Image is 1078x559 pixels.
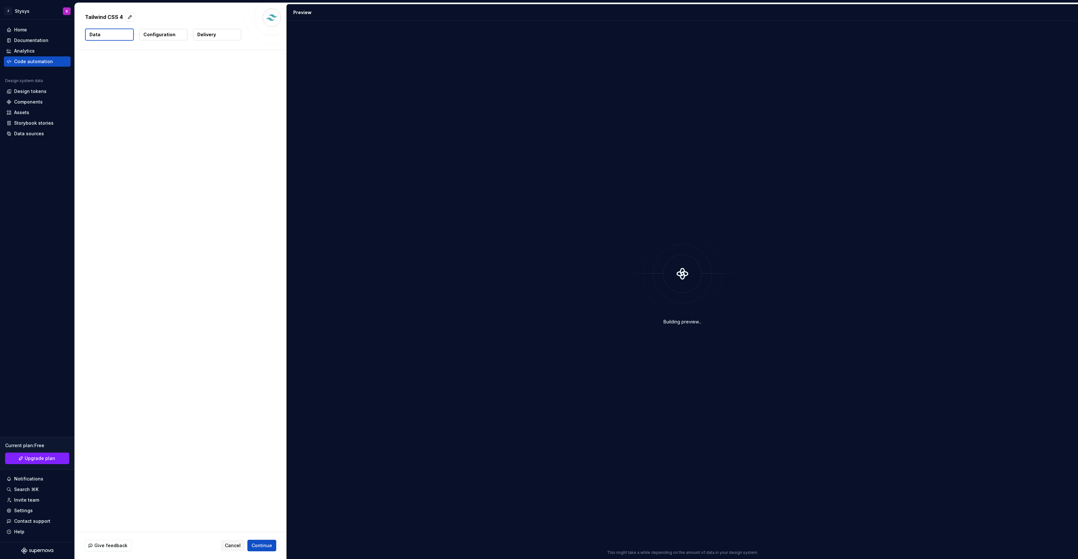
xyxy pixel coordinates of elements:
[14,476,43,482] div: Notifications
[14,486,38,493] div: Search ⌘K
[25,455,55,462] span: Upgrade plan
[21,547,53,554] svg: Supernova Logo
[15,8,30,14] div: Stysys
[14,27,27,33] div: Home
[85,540,132,551] button: Give feedback
[663,319,701,325] div: Building preview...
[14,497,39,503] div: Invite team
[4,35,71,46] a: Documentation
[4,97,71,107] a: Components
[14,518,50,524] div: Contact support
[14,507,33,514] div: Settings
[94,542,127,549] span: Give feedback
[221,540,245,551] button: Cancel
[247,540,276,551] button: Continue
[4,495,71,505] a: Invite team
[14,58,53,65] div: Code automation
[14,529,24,535] div: Help
[14,37,48,44] div: Documentation
[66,9,68,14] div: K
[4,56,71,67] a: Code automation
[4,484,71,495] button: Search ⌘K
[252,542,272,549] span: Continue
[90,31,100,38] p: Data
[5,78,43,83] div: Design system data
[139,29,187,40] button: Configuration
[4,7,12,15] div: F
[14,109,29,116] div: Assets
[143,31,175,38] p: Configuration
[607,550,758,555] p: This might take a while depending on the amount of data in your design system.
[4,46,71,56] a: Analytics
[4,86,71,96] a: Design tokens
[193,29,241,40] button: Delivery
[14,99,43,105] div: Components
[293,9,312,16] div: Preview
[4,118,71,128] a: Storybook stories
[5,442,69,449] div: Current plan : Free
[14,120,54,126] div: Storybook stories
[5,453,69,464] a: Upgrade plan
[4,516,71,526] button: Contact support
[197,31,216,38] p: Delivery
[85,13,123,21] p: Tailwind CSS 4
[4,474,71,484] button: Notifications
[14,48,35,54] div: Analytics
[4,129,71,139] a: Data sources
[14,130,44,137] div: Data sources
[4,25,71,35] a: Home
[1,4,73,18] button: FStysysK
[85,29,134,41] button: Data
[4,107,71,118] a: Assets
[14,88,47,95] div: Design tokens
[4,527,71,537] button: Help
[225,542,241,549] span: Cancel
[4,505,71,516] a: Settings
